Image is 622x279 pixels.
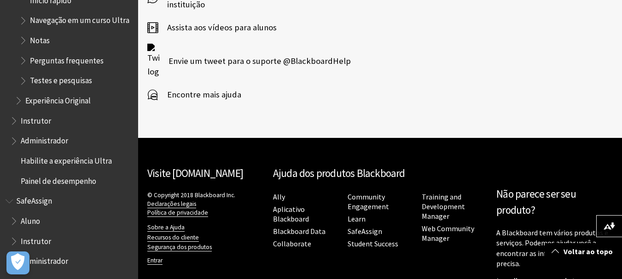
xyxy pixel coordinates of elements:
span: Instrutor [21,233,51,246]
span: Painel de desempenho [21,173,96,186]
span: Habilite a experiência Ultra [21,153,112,165]
span: Perguntas frequentes [30,53,104,65]
img: Twitter logo [147,44,159,79]
span: Instrutor [21,113,51,125]
span: Testes e pesquisas [30,73,92,85]
a: Visite [DOMAIN_NAME] [147,166,243,180]
a: Training and Development Manager [422,192,465,221]
span: Notas [30,33,50,45]
a: Sobre a Ajuda [147,223,185,232]
a: Web Community Manager [422,224,474,243]
nav: Book outline for Blackboard SafeAssign [6,194,133,269]
span: Assista aos vídeos para alunos [158,21,277,34]
span: Navegação em um curso Ultra [30,13,129,25]
span: SafeAssign [16,194,52,206]
a: Encontre mais ajuda [147,88,241,102]
a: Assista aos vídeos para alunos [147,21,277,34]
span: Envie um tweet para o suporte @BlackboardHelp [159,54,351,68]
a: Student Success [348,239,398,249]
span: Aluno [21,213,40,226]
a: Entrar [147,256,163,265]
p: A Blackboard tem vários produtos e serviços. Podemos ajudar você a encontrar as informações de qu... [496,228,613,269]
a: Collaborate [273,239,311,249]
h2: Ajuda dos produtos Blackboard [273,165,488,182]
a: SafeAssign [348,227,382,236]
a: Community Engagement [348,192,389,211]
span: Encontre mais ajuda [158,88,241,102]
a: Learn [348,214,366,224]
a: Política de privacidade [147,209,208,217]
a: Declarações legais [147,200,196,208]
a: Recursos do cliente [147,233,199,242]
span: Experiência Original [25,93,91,105]
a: Aplicativo Blackboard [273,205,309,224]
a: Ally [273,192,285,202]
a: Segurança dos produtos [147,243,212,251]
a: Voltar ao topo [545,243,622,260]
h2: Não parece ser seu produto? [496,186,613,218]
a: Twitter logo Envie um tweet para o suporte @BlackboardHelp [147,44,351,79]
span: Administrador [21,133,68,146]
p: © Copyright 2018 Blackboard Inc. [147,191,264,217]
button: Abrir preferências [6,251,29,274]
span: Administrador [21,254,68,266]
a: Blackboard Data [273,227,326,236]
